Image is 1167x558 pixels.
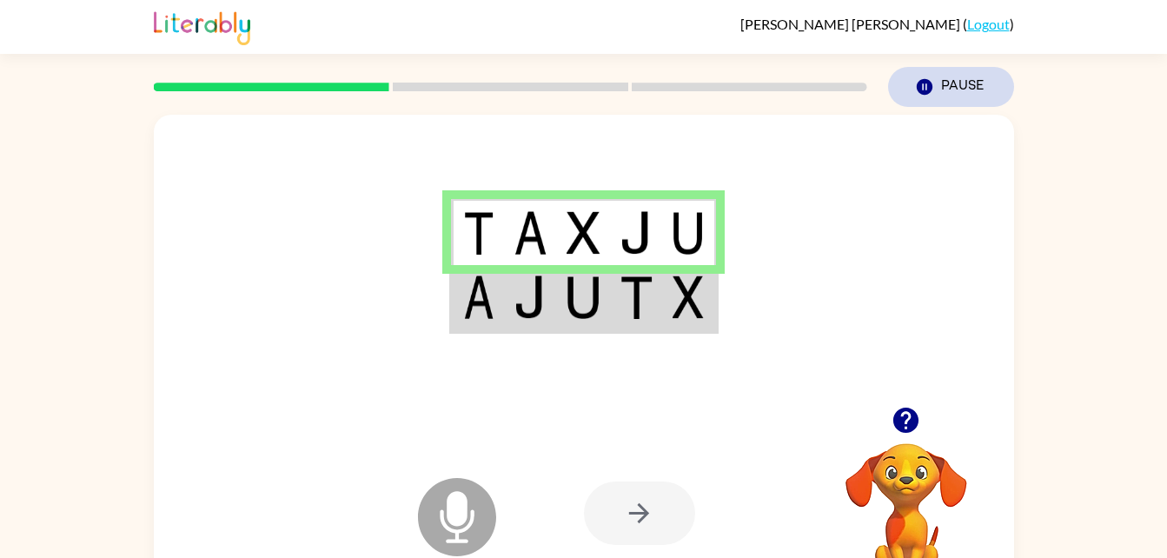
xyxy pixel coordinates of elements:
div: ( ) [740,16,1014,32]
img: u [567,276,600,319]
img: x [567,211,600,255]
img: x [673,276,704,319]
img: a [463,276,494,319]
img: j [514,276,547,319]
img: a [514,211,547,255]
img: t [620,276,653,319]
span: [PERSON_NAME] [PERSON_NAME] [740,16,963,32]
button: Pause [888,67,1014,107]
img: t [463,211,494,255]
a: Logout [967,16,1010,32]
img: j [620,211,653,255]
img: u [673,211,704,255]
img: Literably [154,7,250,45]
